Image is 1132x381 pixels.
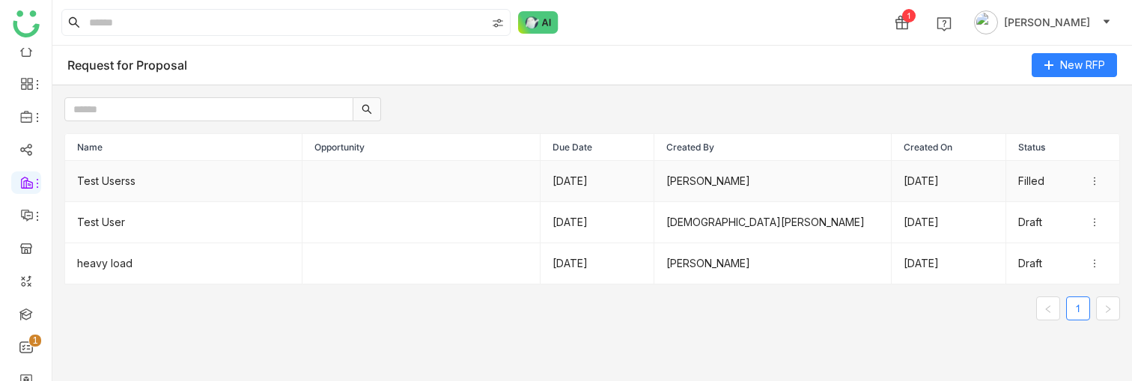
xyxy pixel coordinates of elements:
td: [DATE] [541,202,654,243]
th: Created By [654,134,892,161]
img: logo [13,10,40,37]
td: [DATE] [892,161,1005,202]
td: Test User [65,202,302,243]
span: New RFP [1060,57,1105,73]
div: Draft [1018,214,1107,231]
button: Previous Page [1036,296,1060,320]
td: [DATE] [541,243,654,284]
td: [PERSON_NAME] [654,243,892,284]
button: [PERSON_NAME] [971,10,1114,34]
td: [DEMOGRAPHIC_DATA][PERSON_NAME] [654,202,892,243]
th: Opportunity [302,134,540,161]
button: Next Page [1096,296,1120,320]
button: New RFP [1032,53,1117,77]
td: heavy load [65,243,302,284]
th: Created On [892,134,1005,161]
div: Draft [1018,255,1107,272]
a: 1 [1067,297,1089,320]
img: help.svg [937,16,952,31]
td: [DATE] [892,202,1005,243]
div: Filled [1018,173,1107,189]
img: ask-buddy-normal.svg [518,11,559,34]
td: [PERSON_NAME] [654,161,892,202]
div: 1 [902,9,916,22]
td: Test Userss [65,161,302,202]
th: Name [65,134,302,161]
div: Request for Proposal [67,58,187,73]
th: Due Date [541,134,654,161]
th: Status [1006,134,1120,161]
img: search-type.svg [492,17,504,29]
p: 1 [32,333,38,348]
nz-badge-sup: 1 [29,335,41,347]
img: avatar [974,10,998,34]
li: 1 [1066,296,1090,320]
span: [PERSON_NAME] [1004,14,1090,31]
td: [DATE] [892,243,1005,284]
td: [DATE] [541,161,654,202]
